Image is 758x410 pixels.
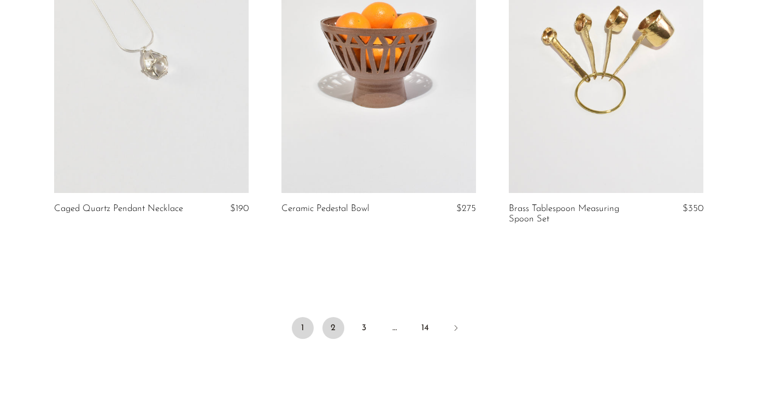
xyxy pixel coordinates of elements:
[230,204,249,213] span: $190
[384,317,406,339] span: …
[509,204,638,224] a: Brass Tablespoon Measuring Spoon Set
[445,317,467,341] a: Next
[456,204,476,213] span: $275
[353,317,375,339] a: 3
[414,317,436,339] a: 14
[322,317,344,339] a: 2
[54,204,183,214] a: Caged Quartz Pendant Necklace
[292,317,314,339] span: 1
[281,204,369,214] a: Ceramic Pedestal Bowl
[683,204,703,213] span: $350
